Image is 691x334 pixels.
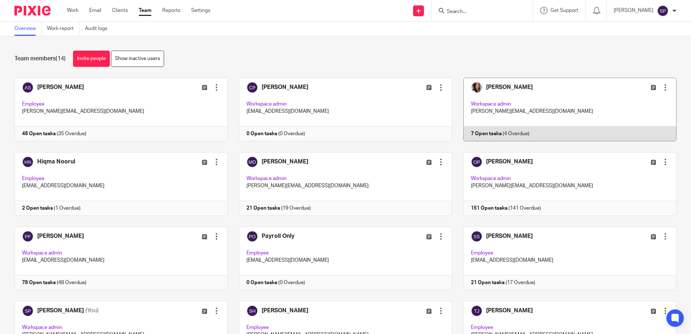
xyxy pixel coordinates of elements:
[614,7,653,14] p: [PERSON_NAME]
[73,51,110,67] a: Invite people
[446,9,511,15] input: Search
[85,22,113,36] a: Audit logs
[67,7,78,14] a: Work
[191,7,210,14] a: Settings
[657,5,669,17] img: svg%3E
[14,6,51,16] img: Pixie
[162,7,180,14] a: Reports
[47,22,80,36] a: Work report
[14,22,42,36] a: Overview
[89,7,101,14] a: Email
[139,7,151,14] a: Team
[550,8,578,13] span: Get Support
[14,55,66,63] h1: Team members
[111,51,164,67] a: Show inactive users
[112,7,128,14] a: Clients
[56,56,66,61] span: (14)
